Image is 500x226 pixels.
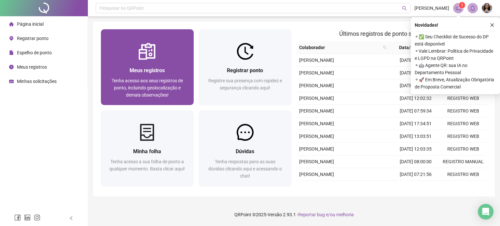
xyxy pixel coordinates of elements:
[17,21,44,27] span: Página inicial
[339,30,444,37] span: Últimos registros de ponto sincronizados
[299,172,334,177] span: [PERSON_NAME]
[17,50,52,55] span: Espelho de ponto
[299,96,334,101] span: [PERSON_NAME]
[392,54,439,67] td: [DATE] 18:00:00
[208,78,282,90] span: Registre sua presença com rapidez e segurança clicando aqui!
[392,79,439,92] td: [DATE] 13:07:50
[24,214,31,221] span: linkedin
[299,146,334,152] span: [PERSON_NAME]
[461,3,463,7] span: 1
[402,6,407,11] span: search
[299,108,334,113] span: [PERSON_NAME]
[101,29,194,105] a: Meus registrosTenha acesso aos seus registros de ponto, incluindo geolocalização e demais observa...
[298,212,354,217] span: Reportar bug e/ou melhoria
[9,36,14,41] span: environment
[9,22,14,26] span: home
[490,23,494,27] span: close
[383,46,387,49] span: search
[439,130,487,143] td: REGISTRO WEB
[439,92,487,105] td: REGISTRO WEB
[17,36,49,41] span: Registrar ponto
[470,5,476,11] span: bell
[109,159,185,171] span: Tenha acesso a sua folha de ponto a qualquer momento. Basta clicar aqui!
[414,5,449,12] span: [PERSON_NAME]
[9,65,14,69] span: clock-circle
[415,47,496,62] span: ⚬ Vale Lembrar: Política de Privacidade e LGPD na QRPoint
[299,83,334,88] span: [PERSON_NAME]
[439,168,487,181] td: REGISTRO WEB
[392,105,439,117] td: [DATE] 07:59:34
[299,44,380,51] span: Colaborador
[415,76,496,90] span: ⚬ 🚀 Em Breve, Atualização Obrigatória de Proposta Comercial
[392,92,439,105] td: [DATE] 12:02:32
[415,62,496,76] span: ⚬ 🤖 Agente QR: sua IA no Departamento Pessoal
[439,105,487,117] td: REGISTRO WEB
[299,121,334,126] span: [PERSON_NAME]
[199,29,292,105] a: Registrar pontoRegistre sua presença com rapidez e segurança clicando aqui!
[9,50,14,55] span: file
[392,117,439,130] td: [DATE] 17:34:51
[439,181,487,193] td: REGISTRO MANUAL
[227,67,263,73] span: Registrar ponto
[415,21,438,29] span: Novidades !
[17,79,57,84] span: Minhas solicitações
[130,67,165,73] span: Meus registros
[34,214,40,221] span: instagram
[392,181,439,193] td: [DATE] 17:58:00
[17,64,47,70] span: Meus registros
[392,168,439,181] td: [DATE] 07:21:56
[299,159,334,164] span: [PERSON_NAME]
[208,159,282,179] span: Tenha respostas para as suas dúvidas clicando aqui e acessando o chat!
[299,70,334,75] span: [PERSON_NAME]
[69,216,74,220] span: left
[439,117,487,130] td: REGISTRO WEB
[392,155,439,168] td: [DATE] 08:00:00
[199,110,292,186] a: DúvidasTenha respostas para as suas dúvidas clicando aqui e acessando o chat!
[9,79,14,84] span: schedule
[14,214,21,221] span: facebook
[299,58,334,63] span: [PERSON_NAME]
[236,148,254,154] span: Dúvidas
[392,143,439,155] td: [DATE] 12:03:35
[268,212,282,217] span: Versão
[389,41,436,54] th: Data/Hora
[382,43,388,52] span: search
[439,143,487,155] td: REGISTRO WEB
[299,134,334,139] span: [PERSON_NAME]
[415,33,496,47] span: ⚬ ✅ Seu Checklist de Sucesso do DP está disponível
[392,67,439,79] td: [DATE] 17:41:25
[439,155,487,168] td: REGISTRO MANUAL
[133,148,161,154] span: Minha folha
[392,130,439,143] td: [DATE] 13:03:51
[455,5,461,11] span: notification
[482,3,492,13] img: 93873
[112,78,183,98] span: Tenha acesso aos seus registros de ponto, incluindo geolocalização e demais observações!
[101,110,194,186] a: Minha folhaTenha acesso a sua folha de ponto a qualquer momento. Basta clicar aqui!
[392,44,428,51] span: Data/Hora
[478,204,493,219] div: Open Intercom Messenger
[459,2,465,8] sup: 1
[88,203,500,226] footer: QRPoint © 2025 - 2.93.1 -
